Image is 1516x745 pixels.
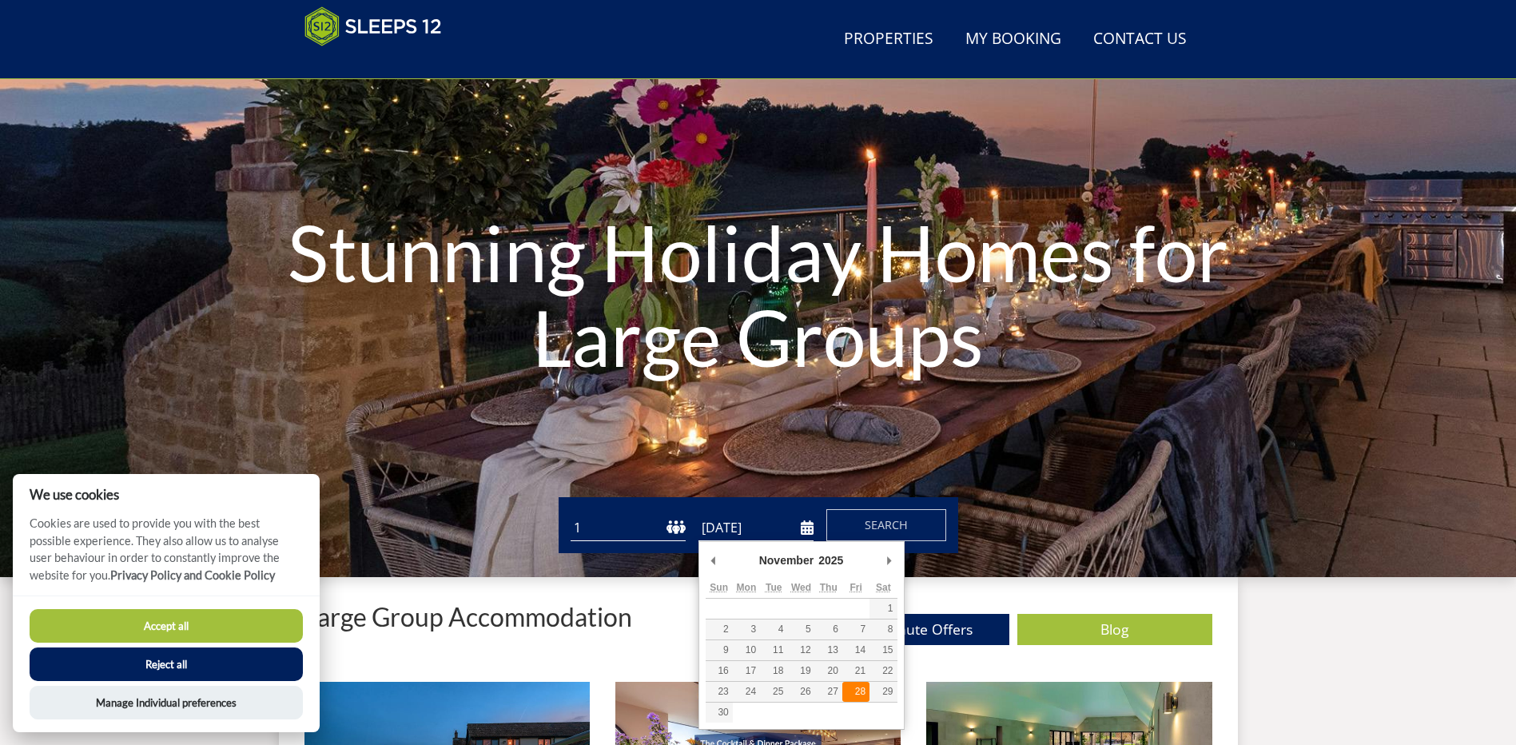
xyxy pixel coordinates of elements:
button: 17 [733,661,760,681]
a: Last Minute Offers [814,614,1009,645]
button: 24 [733,682,760,702]
button: 7 [842,620,869,639]
a: Contact Us [1087,22,1193,58]
button: Reject all [30,647,303,681]
a: Privacy Policy and Cookie Policy [110,568,275,582]
button: 14 [842,640,869,660]
button: 27 [815,682,842,702]
a: Properties [838,22,940,58]
h2: We use cookies [13,487,320,502]
button: 23 [706,682,733,702]
abbr: Tuesday [766,582,782,593]
button: 2 [706,620,733,639]
button: 6 [815,620,842,639]
p: Cookies are used to provide you with the best possible experience. They also allow us to analyse ... [13,515,320,596]
p: Large Group Accommodation [304,603,632,631]
button: 16 [706,661,733,681]
img: Sleeps 12 [304,6,442,46]
abbr: Friday [850,582,861,593]
button: Next Month [881,548,897,572]
button: 20 [815,661,842,681]
div: November [757,548,816,572]
h1: Stunning Holiday Homes for Large Groups [228,178,1289,411]
button: 8 [869,620,897,639]
button: 1 [869,599,897,619]
button: 13 [815,640,842,660]
span: Search [865,517,908,532]
button: 22 [869,661,897,681]
button: 3 [733,620,760,639]
button: 26 [787,682,814,702]
button: 15 [869,640,897,660]
abbr: Saturday [876,582,891,593]
button: 19 [787,661,814,681]
abbr: Monday [737,582,757,593]
iframe: Customer reviews powered by Trustpilot [296,56,464,70]
button: Previous Month [706,548,722,572]
abbr: Wednesday [791,582,811,593]
abbr: Thursday [820,582,838,593]
button: 30 [706,703,733,723]
button: Manage Individual preferences [30,686,303,719]
button: 29 [869,682,897,702]
button: 10 [733,640,760,660]
a: My Booking [959,22,1068,58]
button: 28 [842,682,869,702]
input: Arrival Date [698,515,814,541]
button: Accept all [30,609,303,643]
button: 25 [760,682,787,702]
div: 2025 [816,548,846,572]
button: 21 [842,661,869,681]
button: 18 [760,661,787,681]
button: 4 [760,620,787,639]
button: 11 [760,640,787,660]
button: 9 [706,640,733,660]
abbr: Sunday [710,582,728,593]
button: Search [826,509,946,541]
button: 5 [787,620,814,639]
a: Blog [1017,614,1212,645]
button: 12 [787,640,814,660]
